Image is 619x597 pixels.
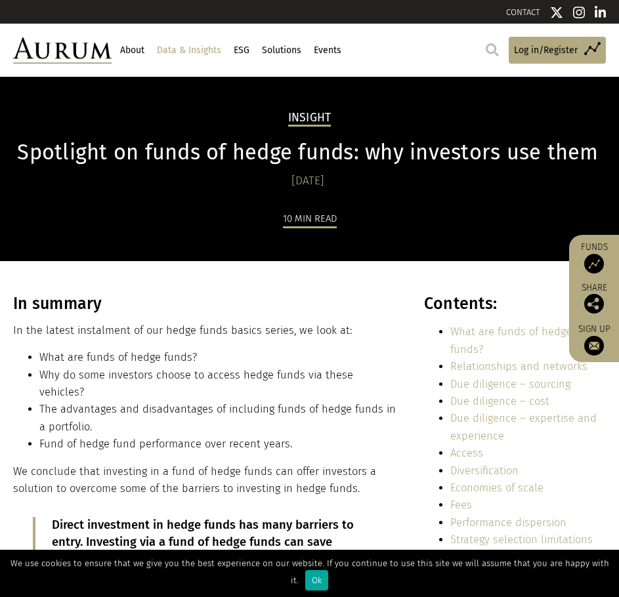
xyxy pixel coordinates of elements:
a: Access [450,447,483,459]
h3: Contents: [424,294,603,314]
div: [DATE] [13,172,603,190]
h1: Spotlight on funds of hedge funds: why investors use them [13,140,603,165]
a: What are funds of hedge funds? [450,325,572,355]
a: Strategy selection limitations [450,533,593,546]
a: Due diligence – cost [450,395,549,407]
h2: Insight [288,111,331,127]
img: Twitter icon [550,6,563,19]
a: Data & Insights [155,39,223,62]
a: Due diligence – sourcing [450,378,570,390]
a: Fees [450,499,472,511]
div: Share [576,283,612,314]
a: Performance dispersion [450,516,566,529]
img: Share this post [584,294,604,314]
img: Access Funds [584,254,604,274]
a: Economies of scale [450,482,544,494]
li: Why do some investors choose to access hedge funds via these vehicles? [39,367,397,401]
a: Due diligence – expertise and experience [450,412,597,442]
li: Fund of hedge fund performance over recent years. [39,436,397,453]
a: Sign up [576,323,612,356]
a: Log in/Register [509,37,606,64]
img: Instagram icon [573,6,585,19]
span: Log in/Register [514,43,578,58]
a: About [118,39,146,62]
a: Events [312,39,343,62]
a: Funds [576,241,612,274]
div: 10 min read [283,211,337,228]
img: Sign up to our newsletter [584,336,604,356]
a: Solutions [260,39,303,62]
li: The advantages and disadvantages of including funds of hedge funds in a portfolio. [39,401,397,436]
li: What are funds of hedge funds? [39,349,397,366]
a: Relationships and networks [450,360,587,373]
p: In the latest instalment of our hedge funds basics series, we look at: [13,322,397,339]
div: Ok [305,570,328,590]
img: Linkedin icon [595,6,607,19]
span: We conclude that investing in a fund of hedge funds can offer investors a solution to overcome so... [13,465,376,495]
a: CONTACT [506,7,540,17]
img: search.svg [486,43,499,56]
a: Diversification [450,464,519,477]
p: Direct investment in hedge funds has many barriers to entry. Investing via a fund of hedge funds ... [52,517,361,585]
img: Aurum [13,37,112,64]
a: ESG [232,39,251,62]
h3: In summary [13,294,397,314]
